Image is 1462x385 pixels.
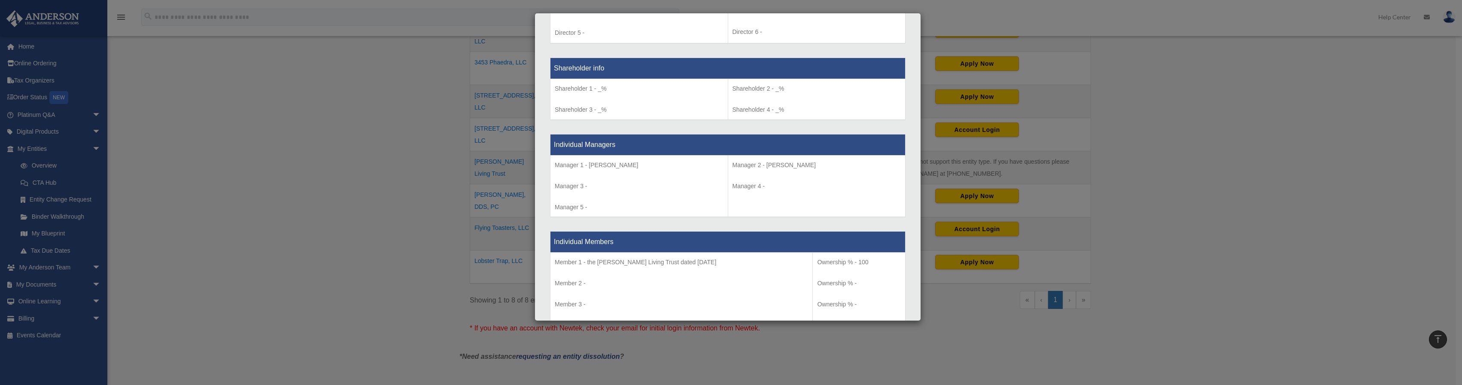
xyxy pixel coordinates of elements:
[555,320,808,331] p: Member 4 -
[555,299,808,310] p: Member 3 -
[550,232,906,253] th: Individual Members
[733,27,901,37] p: Director 6 -
[555,257,808,268] p: Member 1 - the [PERSON_NAME] Living Trust dated [DATE]
[550,134,906,155] th: Individual Managers
[733,160,901,171] p: Manager 2 - [PERSON_NAME]
[733,83,901,94] p: Shareholder 2 - _%
[555,160,723,171] p: Manager 1 - [PERSON_NAME]
[817,257,901,268] p: Ownership % - 100
[555,278,808,289] p: Member 2 -
[555,181,723,192] p: Manager 3 -
[555,202,723,213] p: Manager 5 -
[555,104,723,115] p: Shareholder 3 - _%
[733,104,901,115] p: Shareholder 4 - _%
[817,299,901,310] p: Ownership % -
[733,181,901,192] p: Manager 4 -
[555,83,723,94] p: Shareholder 1 - _%
[817,278,901,289] p: Ownership % -
[817,320,901,331] p: Ownership % -
[550,58,906,79] th: Shareholder info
